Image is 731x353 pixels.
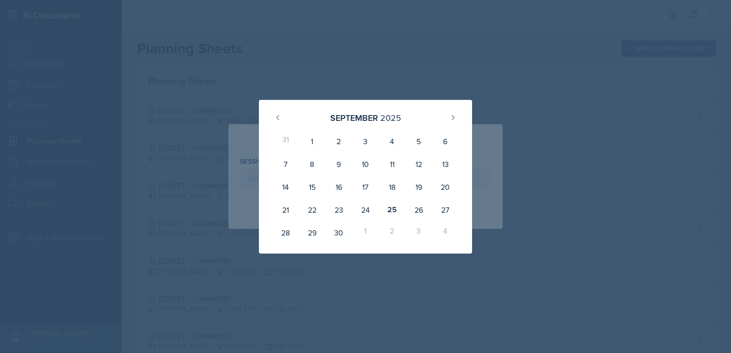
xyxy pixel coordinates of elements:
div: 14 [272,176,299,198]
div: 1 [299,130,326,153]
div: 4 [379,130,405,153]
div: 3 [352,130,379,153]
div: 1 [352,221,379,244]
div: 10 [352,153,379,176]
div: 3 [405,221,432,244]
div: 28 [272,221,299,244]
div: 2025 [380,111,401,124]
div: 17 [352,176,379,198]
div: 2 [379,221,405,244]
div: 11 [379,153,405,176]
div: 4 [432,221,459,244]
div: 25 [379,198,405,221]
div: 23 [326,198,352,221]
div: 18 [379,176,405,198]
div: 20 [432,176,459,198]
div: 24 [352,198,379,221]
div: 26 [405,198,432,221]
div: 9 [326,153,352,176]
div: September [330,111,378,124]
div: 6 [432,130,459,153]
div: 27 [432,198,459,221]
div: 15 [299,176,326,198]
div: 2 [326,130,352,153]
div: 30 [326,221,352,244]
div: 13 [432,153,459,176]
div: 5 [405,130,432,153]
div: 22 [299,198,326,221]
div: 8 [299,153,326,176]
div: 31 [272,130,299,153]
div: 29 [299,221,326,244]
div: 12 [405,153,432,176]
div: 7 [272,153,299,176]
div: 19 [405,176,432,198]
div: 16 [326,176,352,198]
div: 21 [272,198,299,221]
